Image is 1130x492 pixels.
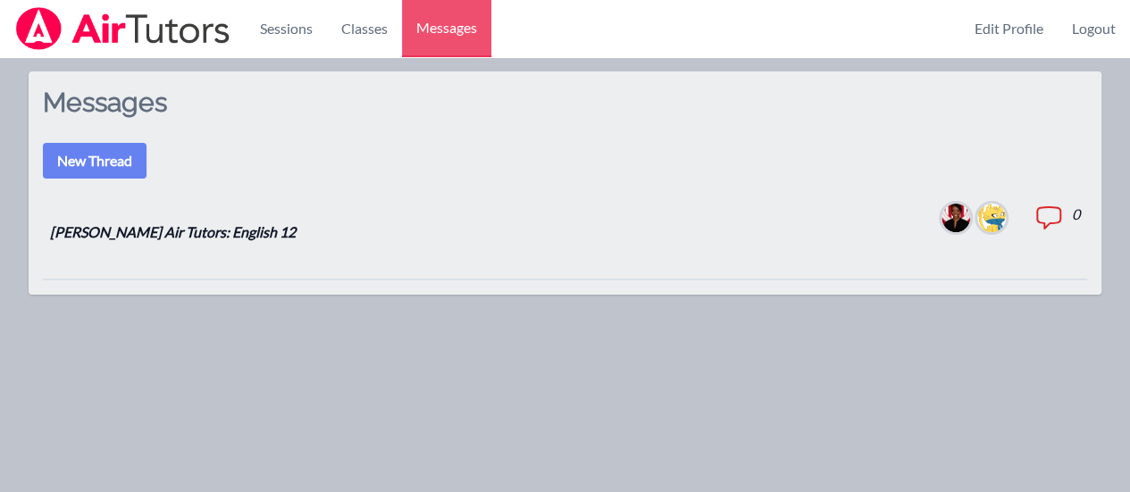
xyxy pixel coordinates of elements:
[416,17,477,38] span: Messages
[14,7,231,50] img: Airtutors Logo
[50,223,296,240] a: [PERSON_NAME] Air Tutors: English 12
[43,143,146,179] button: New Thread
[1072,204,1080,261] dd: 0
[942,204,970,232] img: Johnicia Haynes
[977,204,1006,232] img: Keri Walsh
[43,86,565,143] h2: Messages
